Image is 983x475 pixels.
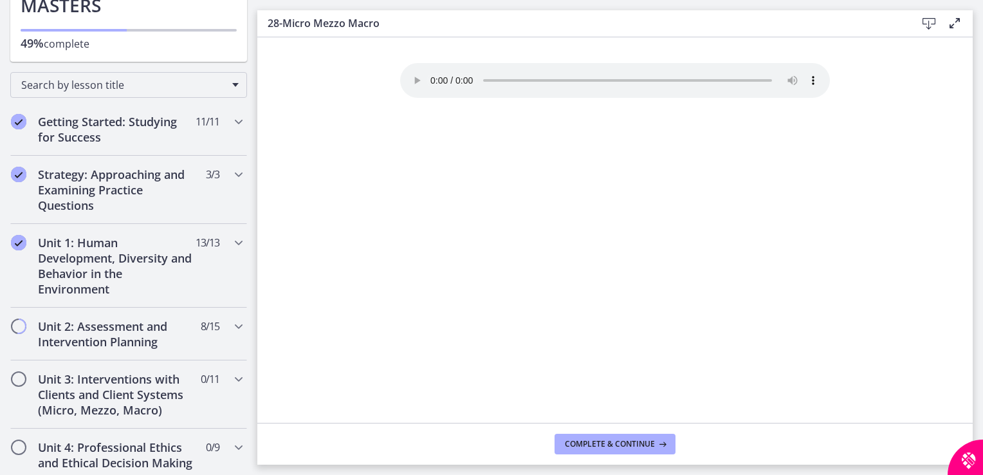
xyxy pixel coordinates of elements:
h2: Unit 4: Professional Ethics and Ethical Decision Making [38,440,195,470]
span: 3 / 3 [206,167,219,182]
i: Completed [11,114,26,129]
span: 0 / 11 [201,371,219,387]
span: 8 / 15 [201,319,219,334]
h2: Strategy: Approaching and Examining Practice Questions [38,167,195,213]
span: 11 / 11 [196,114,219,129]
button: Complete & continue [555,434,675,454]
div: Search by lesson title [10,72,247,98]
i: Completed [11,235,26,250]
span: 49% [21,35,44,51]
span: Complete & continue [565,439,655,449]
h2: Unit 1: Human Development, Diversity and Behavior in the Environment [38,235,195,297]
h3: 28-Micro Mezzo Macro [268,15,896,31]
p: complete [21,35,237,51]
span: 0 / 9 [206,440,219,455]
span: Search by lesson title [21,78,226,92]
h2: Unit 3: Interventions with Clients and Client Systems (Micro, Mezzo, Macro) [38,371,195,418]
i: Completed [11,167,26,182]
span: 13 / 13 [196,235,219,250]
h2: Getting Started: Studying for Success [38,114,195,145]
h2: Unit 2: Assessment and Intervention Planning [38,319,195,349]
